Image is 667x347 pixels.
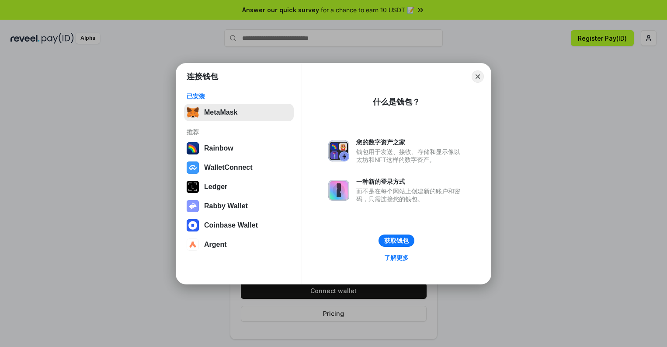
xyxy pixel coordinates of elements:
div: 推荐 [187,128,291,136]
div: 一种新的登录方式 [356,178,465,186]
button: Rabby Wallet [184,197,294,215]
a: 了解更多 [379,252,414,263]
h1: 连接钱包 [187,71,218,82]
div: 而不是在每个网站上创建新的账户和密码，只需连接您的钱包。 [356,187,465,203]
div: 钱包用于发送、接收、存储和显示像以太坊和NFT这样的数字资产。 [356,148,465,164]
button: Coinbase Wallet [184,217,294,234]
button: Argent [184,236,294,253]
div: Rainbow [204,144,233,152]
div: 什么是钱包？ [373,97,420,107]
img: svg+xml,%3Csvg%20width%3D%22120%22%20height%3D%22120%22%20viewBox%3D%220%200%20120%20120%22%20fil... [187,142,199,154]
img: svg+xml,%3Csvg%20fill%3D%22none%22%20height%3D%2233%22%20viewBox%3D%220%200%2035%2033%22%20width%... [187,106,199,119]
img: svg+xml,%3Csvg%20width%3D%2228%22%20height%3D%2228%22%20viewBox%3D%220%200%2028%2028%22%20fill%3D... [187,238,199,251]
button: 获取钱包 [379,235,414,247]
button: WalletConnect [184,159,294,176]
div: 了解更多 [384,254,409,262]
img: svg+xml,%3Csvg%20xmlns%3D%22http%3A%2F%2Fwww.w3.org%2F2000%2Fsvg%22%20fill%3D%22none%22%20viewBox... [187,200,199,212]
img: svg+xml,%3Csvg%20width%3D%2228%22%20height%3D%2228%22%20viewBox%3D%220%200%2028%2028%22%20fill%3D... [187,219,199,231]
button: Close [472,70,484,83]
div: 您的数字资产之家 [356,138,465,146]
button: MetaMask [184,104,294,121]
div: Coinbase Wallet [204,221,258,229]
div: Rabby Wallet [204,202,248,210]
div: 获取钱包 [384,237,409,245]
img: svg+xml,%3Csvg%20width%3D%2228%22%20height%3D%2228%22%20viewBox%3D%220%200%2028%2028%22%20fill%3D... [187,161,199,174]
img: svg+xml,%3Csvg%20xmlns%3D%22http%3A%2F%2Fwww.w3.org%2F2000%2Fsvg%22%20fill%3D%22none%22%20viewBox... [328,180,349,201]
button: Rainbow [184,140,294,157]
div: Ledger [204,183,227,191]
button: Ledger [184,178,294,196]
div: Argent [204,241,227,249]
div: 已安装 [187,92,291,100]
div: MetaMask [204,109,237,116]
img: svg+xml,%3Csvg%20xmlns%3D%22http%3A%2F%2Fwww.w3.org%2F2000%2Fsvg%22%20fill%3D%22none%22%20viewBox... [328,140,349,161]
div: WalletConnect [204,164,253,172]
img: svg+xml,%3Csvg%20xmlns%3D%22http%3A%2F%2Fwww.w3.org%2F2000%2Fsvg%22%20width%3D%2228%22%20height%3... [187,181,199,193]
